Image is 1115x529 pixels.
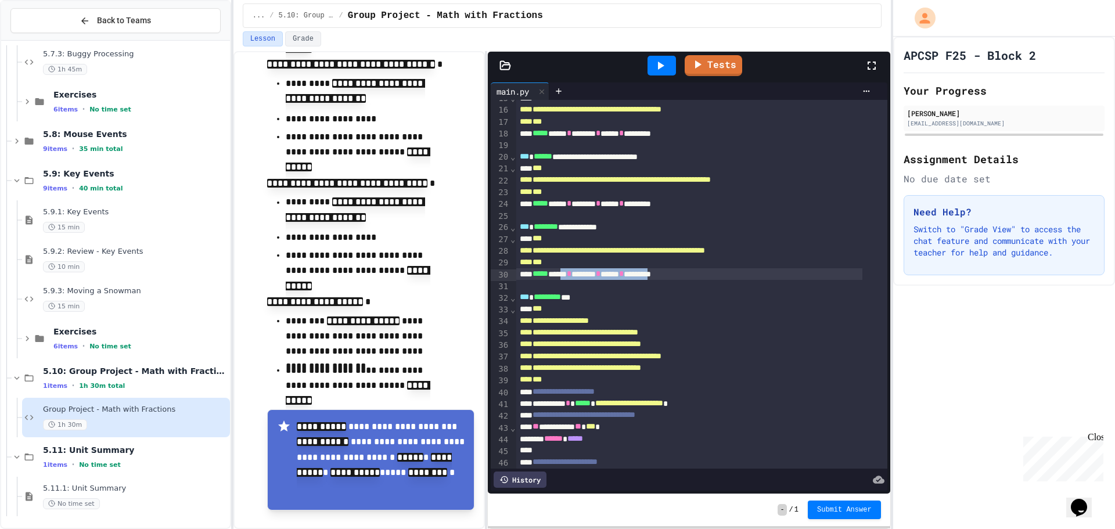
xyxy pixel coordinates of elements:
div: [EMAIL_ADDRESS][DOMAIN_NAME] [907,119,1101,128]
span: 5.7.3: Buggy Processing [43,49,228,59]
span: • [82,105,85,114]
button: Submit Answer [808,501,881,519]
div: 19 [491,140,510,152]
div: Chat with us now!Close [5,5,80,74]
div: 16 [491,105,510,116]
h2: Your Progress [904,82,1105,99]
span: Fold line [510,223,516,232]
span: 9 items [43,145,67,153]
span: 15 min [43,301,85,312]
div: 22 [491,175,510,187]
h3: Need Help? [913,205,1095,219]
div: 43 [491,423,510,434]
iframe: chat widget [1066,483,1103,517]
span: 5.10: Group Project - Math with Fractions [43,366,228,376]
span: • [82,341,85,351]
span: No time set [89,343,131,350]
div: History [494,472,546,488]
span: 6 items [53,106,78,113]
span: 5.10: Group Project - Math with Fractions [279,11,334,20]
span: No time set [43,498,100,509]
div: main.py [491,82,549,100]
div: 46 [491,458,510,469]
span: 5.11.1: Unit Summary [43,484,228,494]
span: 5.9.3: Moving a Snowman [43,286,228,296]
span: 1 [794,505,799,514]
div: 37 [491,351,510,363]
span: 6 items [53,343,78,350]
div: 35 [491,328,510,340]
button: Lesson [243,31,283,46]
span: 1h 45m [43,64,87,75]
div: 25 [491,211,510,222]
div: 28 [491,246,510,257]
div: 20 [491,152,510,163]
span: 5.11: Unit Summary [43,445,228,455]
div: 33 [491,304,510,316]
div: 27 [491,234,510,246]
span: 40 min total [79,185,123,192]
span: Exercises [53,326,228,337]
span: Fold line [510,293,516,303]
span: Exercises [53,89,228,100]
span: • [72,144,74,153]
div: 24 [491,199,510,210]
span: 5.9.2: Review - Key Events [43,247,228,257]
div: 23 [491,187,510,199]
div: main.py [491,85,535,98]
span: 15 min [43,222,85,233]
div: 21 [491,163,510,175]
span: 10 min [43,261,85,272]
span: 1 items [43,382,67,390]
span: Fold line [510,152,516,161]
span: • [72,381,74,390]
div: 32 [491,293,510,304]
div: 45 [491,446,510,458]
div: 18 [491,128,510,140]
span: 5.9: Key Events [43,168,228,179]
span: 5.8: Mouse Events [43,129,228,139]
span: Fold line [510,235,516,244]
span: Fold line [510,423,516,433]
span: ... [253,11,265,20]
div: 34 [491,316,510,328]
iframe: chat widget [1019,432,1103,481]
span: 5.9.1: Key Events [43,207,228,217]
button: Back to Teams [10,8,221,33]
div: 39 [491,375,510,387]
div: [PERSON_NAME] [907,108,1101,118]
span: Fold line [510,305,516,314]
div: 29 [491,257,510,269]
div: 30 [491,269,510,281]
h1: APCSP F25 - Block 2 [904,47,1036,63]
span: Submit Answer [817,505,872,514]
span: 9 items [43,185,67,192]
span: 35 min total [79,145,123,153]
a: Tests [685,55,742,76]
span: / [789,505,793,514]
div: 31 [491,281,510,293]
div: 36 [491,340,510,351]
span: No time set [89,106,131,113]
span: • [72,183,74,193]
h2: Assignment Details [904,151,1105,167]
span: • [72,460,74,469]
span: Fold line [510,164,516,173]
span: Group Project - Math with Fractions [348,9,543,23]
span: No time set [79,461,121,469]
div: 41 [491,399,510,411]
span: 1 items [43,461,67,469]
div: 38 [491,364,510,375]
p: Switch to "Grade View" to access the chat feature and communicate with your teacher for help and ... [913,224,1095,258]
div: 44 [491,434,510,446]
div: 42 [491,411,510,422]
span: Group Project - Math with Fractions [43,405,228,415]
span: 1h 30m total [79,382,125,390]
span: - [778,504,786,516]
span: Back to Teams [97,15,151,27]
span: / [269,11,274,20]
div: 26 [491,222,510,233]
div: 40 [491,387,510,399]
span: / [339,11,343,20]
div: 17 [491,117,510,128]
